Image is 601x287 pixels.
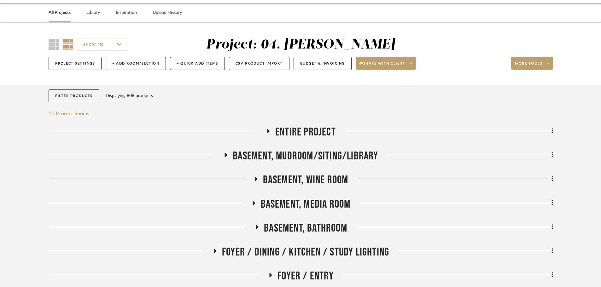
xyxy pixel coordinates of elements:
[277,269,334,283] span: Foyer / Entry
[170,57,225,70] button: + Quick Add Items
[49,110,89,118] button: Reorder Rooms
[206,38,395,51] div: Project: 04. [PERSON_NAME]
[511,57,553,70] button: More tools
[222,245,389,259] span: Foyer / Dining / Kitchen / Study Lighting
[49,89,99,102] button: Filter Products
[275,125,336,139] span: Entire Project
[49,9,71,17] a: All Projects
[56,110,89,118] span: Reorder Rooms
[233,149,378,163] span: Basement, Mudroom/Siting/Library
[106,57,166,70] button: + Add Room/Section
[294,57,352,70] button: Budget & Invoicing
[229,57,289,70] button: CSV Product Import
[86,9,100,17] a: Library
[49,57,102,70] button: Project Settings
[356,57,416,70] button: Share with client
[106,89,153,102] div: Displaying 808 products
[153,9,182,17] a: Upload History
[359,61,406,71] span: Share with client
[264,221,347,235] span: Basement, Bathroom
[261,198,351,211] span: Basement, Media Room
[116,9,137,17] a: Inspiration
[515,61,542,71] span: More tools
[263,173,348,187] span: Basement, Wine Room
